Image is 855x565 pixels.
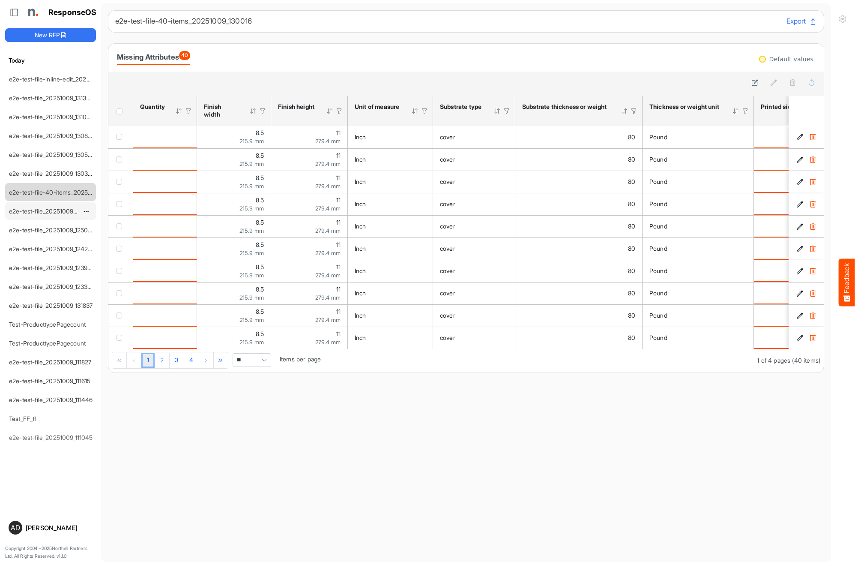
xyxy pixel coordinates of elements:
div: Unit of measure [355,103,400,111]
td: 80 is template cell Column Header httpsnorthellcomontologiesmapping-rulesmaterialhasmaterialthick... [515,304,643,327]
td: is template cell Column Header httpsnorthellcomontologiesmapping-rulesorderhasquantity [133,282,197,304]
td: is template cell Column Header httpsnorthellcomontologiesmapping-rulesmanufacturinghasprintedsides [754,126,831,148]
button: Export [786,16,817,27]
button: Feedback [839,259,855,307]
a: e2e-test-file_20251009_125513 [9,207,93,215]
span: cover [440,312,455,319]
td: cover is template cell Column Header httpsnorthellcomontologiesmapping-rulesmaterialhassubstratem... [433,193,515,215]
button: Edit [795,334,804,342]
button: Delete [808,200,817,208]
button: Edit [795,244,804,253]
span: 1 of 4 pages [757,357,790,364]
span: 80 [628,200,635,207]
td: Inch is template cell Column Header httpsnorthellcomontologiesmapping-rulesmeasurementhasunitofme... [348,304,433,327]
button: Delete [808,222,817,231]
td: 8.5 is template cell Column Header httpsnorthellcomontologiesmapping-rulesmeasurementhasfinishsiz... [197,126,271,148]
td: 8.5 is template cell Column Header httpsnorthellcomontologiesmapping-rulesmeasurementhasfinishsiz... [197,260,271,282]
span: 279.4 mm [315,316,341,323]
button: Delete [808,244,817,253]
td: cover is template cell Column Header httpsnorthellcomontologiesmapping-rulesmaterialhassubstratem... [433,304,515,327]
div: Go to previous page [127,352,141,368]
button: New RFP [5,28,96,42]
span: Pound [649,289,667,297]
td: 2e6d22ff-5725-4a31-92e9-e5d1731c4c58 is template cell Column Header [789,237,825,260]
td: is template cell Column Header httpsnorthellcomontologiesmapping-rulesmanufacturinghasprintedsides [754,215,831,237]
a: e2e-test-file_20251009_123343 [9,283,95,290]
td: cover is template cell Column Header httpsnorthellcomontologiesmapping-rulesmaterialhassubstratem... [433,215,515,237]
td: cover is template cell Column Header httpsnorthellcomontologiesmapping-rulesmaterialhassubstratem... [433,282,515,304]
span: 215.9 mm [239,272,264,279]
span: 279.4 mm [315,205,341,212]
span: 215.9 mm [239,227,264,234]
span: cover [440,200,455,207]
td: 11 is template cell Column Header httpsnorthellcomontologiesmapping-rulesmeasurementhasfinishsize... [271,126,348,148]
td: checkbox [108,237,133,260]
a: Page 2 of 4 Pages [155,353,169,368]
td: is template cell Column Header httpsnorthellcomontologiesmapping-rulesorderhasquantity [133,304,197,327]
span: Pound [649,200,667,207]
td: checkbox [108,260,133,282]
td: checkbox [108,304,133,327]
td: 11 is template cell Column Header httpsnorthellcomontologiesmapping-rulesmeasurementhasfinishsize... [271,327,348,349]
td: checkbox [108,148,133,171]
span: Items per page [280,355,321,363]
a: Test-ProducttypePagecount [9,321,86,328]
span: 80 [628,222,635,230]
td: 11 is template cell Column Header httpsnorthellcomontologiesmapping-rulesmeasurementhasfinishsize... [271,304,348,327]
td: bba58311-01e4-4893-b01d-fc03efbcb9b8 is template cell Column Header [789,304,825,327]
th: Header checkbox [108,96,133,126]
td: is template cell Column Header httpsnorthellcomontologiesmapping-rulesorderhasquantity [133,126,197,148]
div: Substrate thickness or weight [522,103,610,111]
span: 80 [628,267,635,274]
td: Pound is template cell Column Header httpsnorthellcomontologiesmapping-rulesmaterialhasmaterialth... [643,260,754,282]
span: Pound [649,222,667,230]
td: cover is template cell Column Header httpsnorthellcomontologiesmapping-rulesmaterialhassubstratem... [433,148,515,171]
td: is template cell Column Header httpsnorthellcomontologiesmapping-rulesorderhasquantity [133,171,197,193]
a: e2e-test-file-40-items_20251009_130016 [9,189,122,196]
td: 80 is template cell Column Header httpsnorthellcomontologiesmapping-rulesmaterialhasmaterialthick... [515,148,643,171]
span: 8.5 [256,308,264,315]
td: 80 is template cell Column Header httpsnorthellcomontologiesmapping-rulesmaterialhasmaterialthick... [515,193,643,215]
span: 8.5 [256,174,264,181]
a: e2e-test-file_20251009_111045 [9,434,93,441]
td: checkbox [108,126,133,148]
div: Filter Icon [503,107,511,115]
td: Inch is template cell Column Header httpsnorthellcomontologiesmapping-rulesmeasurementhasunitofme... [348,215,433,237]
td: is template cell Column Header httpsnorthellcomontologiesmapping-rulesmanufacturinghasprintedsides [754,282,831,304]
span: 8.5 [256,241,264,248]
div: Go to next page [199,352,214,368]
span: 80 [628,178,635,185]
a: e2e-test-file_20251009_131320 [9,94,94,102]
span: Inch [355,334,366,341]
td: is template cell Column Header httpsnorthellcomontologiesmapping-rulesmanufacturinghasprintedsides [754,260,831,282]
button: Delete [808,155,817,164]
td: Pound is template cell Column Header httpsnorthellcomontologiesmapping-rulesmaterialhasmaterialth... [643,237,754,260]
button: Edit [795,267,804,275]
td: Pound is template cell Column Header httpsnorthellcomontologiesmapping-rulesmaterialhasmaterialth... [643,215,754,237]
td: Pound is template cell Column Header httpsnorthellcomontologiesmapping-rulesmaterialhasmaterialth... [643,304,754,327]
span: Inch [355,312,366,319]
span: 279.4 mm [315,138,341,144]
td: 8.5 is template cell Column Header httpsnorthellcomontologiesmapping-rulesmeasurementhasfinishsiz... [197,304,271,327]
span: Pound [649,267,667,274]
td: 8.5 is template cell Column Header httpsnorthellcomontologiesmapping-rulesmeasurementhasfinishsiz... [197,327,271,349]
td: 11 is template cell Column Header httpsnorthellcomontologiesmapping-rulesmeasurementhasfinishsize... [271,193,348,215]
span: Inch [355,156,366,163]
a: Test_FF_ff [9,415,36,422]
span: cover [440,178,455,185]
button: Delete [808,177,817,186]
a: Page 3 of 4 Pages [170,353,184,368]
span: Inch [355,200,366,207]
button: Edit [795,133,804,141]
a: e2e-test-file_20251009_111827 [9,358,92,366]
td: 11 is template cell Column Header httpsnorthellcomontologiesmapping-rulesmeasurementhasfinishsize... [271,148,348,171]
span: cover [440,267,455,274]
div: Quantity [140,103,164,111]
span: 8.5 [256,286,264,293]
span: 279.4 mm [315,183,341,189]
td: is template cell Column Header httpsnorthellcomontologiesmapping-rulesorderhasquantity [133,148,197,171]
td: cdc30cf7-5479-4047-87be-42d375c89d89 is template cell Column Header [789,215,825,237]
span: 11 [336,152,341,159]
span: 215.9 mm [239,249,264,256]
div: Go to first page [112,352,127,368]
